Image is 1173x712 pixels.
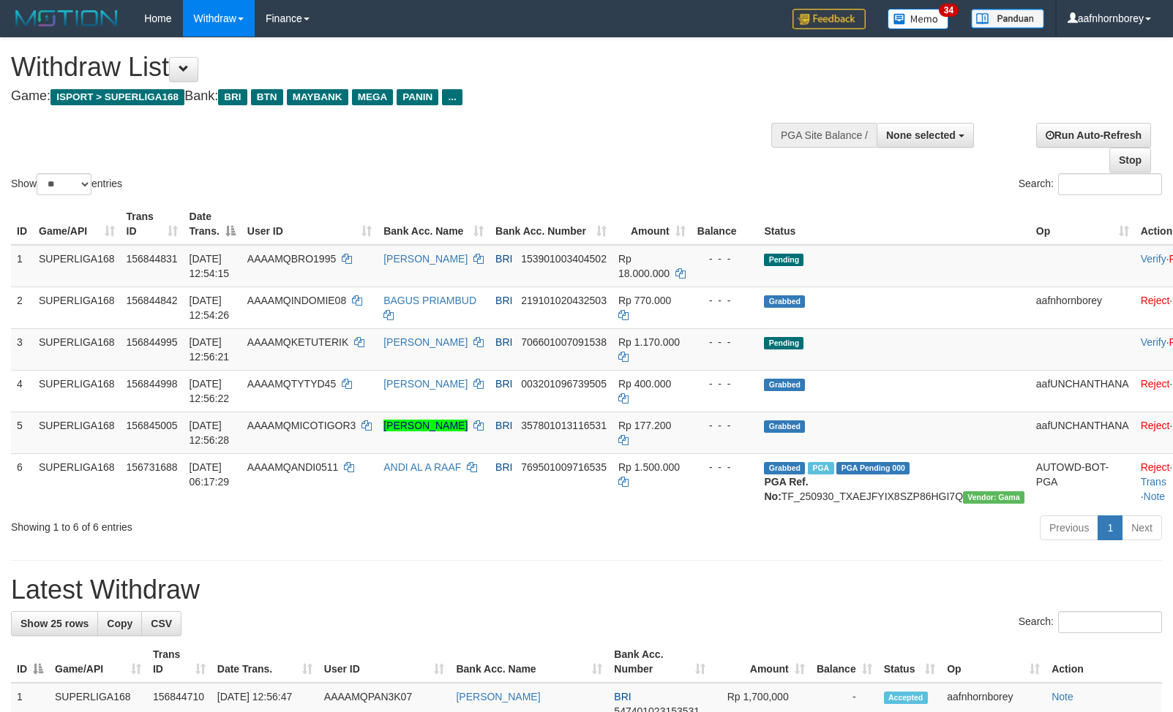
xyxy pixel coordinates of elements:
span: Copy 357801013116531 to clipboard [521,420,607,431]
span: BRI [495,461,512,473]
div: - - - [697,335,753,349]
div: - - - [697,418,753,433]
span: Copy 003201096739505 to clipboard [521,378,607,390]
span: Grabbed [764,462,805,474]
span: PANIN [397,89,438,105]
span: 34 [939,4,959,17]
a: [PERSON_NAME] [383,420,468,431]
th: Balance [692,203,759,245]
td: SUPERLIGA168 [33,370,121,412]
img: MOTION_logo.png [11,7,122,29]
span: AAAAMQANDI0511 [247,461,339,473]
a: [PERSON_NAME] [383,378,468,390]
span: 156844995 [127,336,178,348]
span: BRI [614,691,631,702]
span: [DATE] 12:54:26 [190,295,230,321]
span: Grabbed [764,295,805,308]
span: Copy 706601007091538 to clipboard [521,336,607,348]
a: Note [1144,491,1166,502]
span: CSV [151,618,172,629]
img: panduan.png [971,9,1044,29]
span: Rp 177.200 [618,420,671,431]
span: Grabbed [764,420,805,433]
div: - - - [697,293,753,308]
span: Copy 769501009716535 to clipboard [521,461,607,473]
th: Game/API: activate to sort column ascending [33,203,121,245]
th: Action [1046,641,1162,683]
label: Search: [1019,173,1162,195]
b: PGA Ref. No: [764,476,808,502]
span: 156844831 [127,253,178,265]
a: Run Auto-Refresh [1036,123,1151,148]
a: Copy [97,611,142,636]
td: SUPERLIGA168 [33,245,121,287]
th: Trans ID: activate to sort column ascending [147,641,211,683]
select: Showentries [37,173,91,195]
th: Bank Acc. Name: activate to sort column ascending [450,641,608,683]
a: 1 [1098,515,1123,540]
span: BRI [495,253,512,265]
a: Show 25 rows [11,611,98,636]
span: Copy 219101020432503 to clipboard [521,295,607,306]
th: User ID: activate to sort column ascending [318,641,451,683]
img: Button%20Memo.svg [888,9,949,29]
a: Reject [1141,420,1170,431]
input: Search: [1058,611,1162,633]
span: Pending [764,254,803,266]
div: Showing 1 to 6 of 6 entries [11,514,478,534]
th: User ID: activate to sort column ascending [241,203,378,245]
a: Verify [1141,253,1166,265]
span: Copy 153901003404502 to clipboard [521,253,607,265]
a: Stop [1109,148,1151,173]
span: BRI [495,295,512,306]
span: [DATE] 12:56:28 [190,420,230,446]
a: Next [1122,515,1162,540]
span: 156845005 [127,420,178,431]
a: [PERSON_NAME] [383,253,468,265]
a: ANDI AL A RAAF [383,461,461,473]
span: None selected [886,129,956,141]
th: Status [758,203,1030,245]
a: Previous [1040,515,1098,540]
h1: Latest Withdraw [11,575,1162,605]
span: BRI [495,336,512,348]
td: 6 [11,453,33,510]
span: AAAAMQMICOTIGOR3 [247,420,356,431]
span: AAAAMQTYTYD45 [247,378,336,390]
span: AAAAMQINDOMIE08 [247,295,346,306]
th: Bank Acc. Number: activate to sort column ascending [608,641,711,683]
span: [DATE] 06:17:29 [190,461,230,488]
span: AAAAMQBRO1995 [247,253,336,265]
th: Bank Acc. Name: activate to sort column ascending [378,203,490,245]
a: CSV [141,611,181,636]
div: - - - [697,251,753,266]
td: SUPERLIGA168 [33,287,121,328]
button: None selected [877,123,974,148]
td: SUPERLIGA168 [33,412,121,453]
td: 1 [11,245,33,287]
span: Vendor URL: https://trx31.1velocity.biz [963,491,1024,504]
td: aafnhornborey [1030,287,1135,328]
span: BTN [251,89,283,105]
img: Feedback.jpg [792,9,866,29]
span: Grabbed [764,379,805,391]
span: Accepted [884,692,928,704]
td: 2 [11,287,33,328]
h1: Withdraw List [11,53,768,82]
span: 156844998 [127,378,178,390]
span: Copy [107,618,132,629]
h4: Game: Bank: [11,89,768,104]
th: Amount: activate to sort column ascending [711,641,811,683]
td: SUPERLIGA168 [33,328,121,370]
span: BRI [495,420,512,431]
span: MAYBANK [287,89,348,105]
a: [PERSON_NAME] [383,336,468,348]
th: Bank Acc. Number: activate to sort column ascending [490,203,612,245]
span: BRI [495,378,512,390]
th: Amount: activate to sort column ascending [612,203,692,245]
th: Op: activate to sort column ascending [1030,203,1135,245]
th: Balance: activate to sort column ascending [811,641,878,683]
div: - - - [697,376,753,391]
th: Date Trans.: activate to sort column descending [184,203,241,245]
td: AUTOWD-BOT-PGA [1030,453,1135,510]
